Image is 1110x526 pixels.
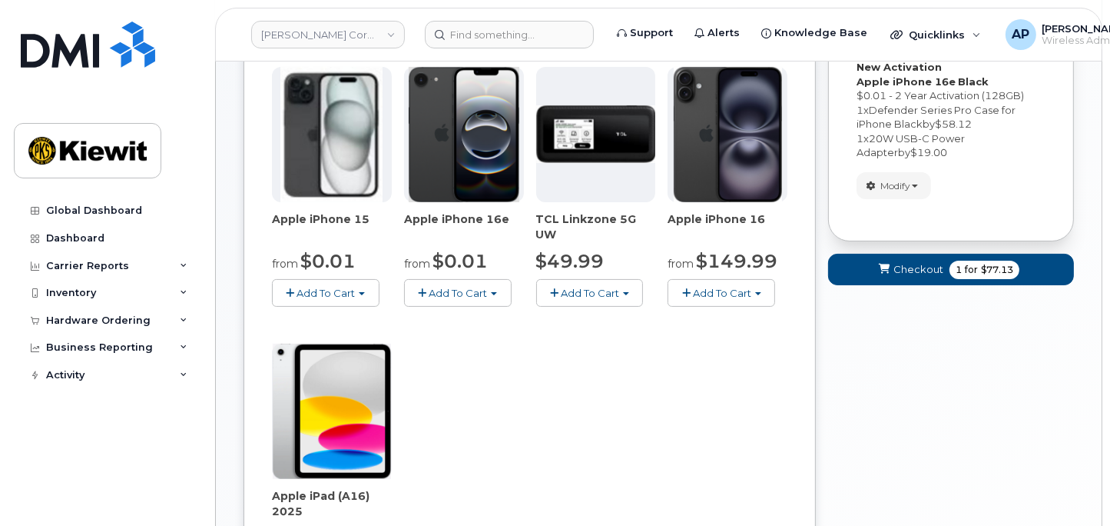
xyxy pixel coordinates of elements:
span: 1 [857,132,863,145]
span: Add To Cart [561,287,619,299]
span: $0.01 [300,250,356,272]
img: ipad_11.png [273,344,392,479]
a: Support [606,18,684,48]
span: 20W USB-C Power Adapter [857,132,965,159]
span: Knowledge Base [774,25,867,41]
button: Checkout 1 for $77.13 [828,254,1074,285]
span: Quicklinks [909,28,965,41]
img: iphone_16_plus.png [674,67,782,202]
span: 1 [857,104,863,116]
div: x by [857,103,1045,131]
span: Modify [880,179,910,193]
a: Alerts [684,18,750,48]
div: x by [857,131,1045,160]
span: 1 [956,263,962,277]
a: Knowledge Base [750,18,878,48]
img: iphone15.jpg [280,67,383,202]
span: $58.12 [935,118,972,130]
div: Quicklinks [880,19,992,50]
span: $77.13 [981,263,1013,277]
span: Support [630,25,673,41]
strong: Apple iPhone 16e [857,75,956,88]
div: Apple iPhone 16 [668,211,787,242]
span: Checkout [893,262,943,277]
span: Defender Series Pro Case for iPhone Black [857,104,1016,131]
span: $49.99 [536,250,605,272]
span: for [962,263,981,277]
small: from [668,257,694,271]
span: Add To Cart [429,287,487,299]
button: Add To Cart [272,279,379,306]
iframe: Messenger Launcher [1043,459,1098,514]
button: Add To Cart [404,279,512,306]
strong: New Activation [857,61,942,73]
strong: Black [958,75,989,88]
div: TCL Linkzone 5G UW [536,211,656,242]
button: Modify [857,172,931,199]
small: from [272,257,298,271]
img: iphone16e.png [409,67,519,202]
input: Find something... [425,21,594,48]
span: Alerts [707,25,740,41]
span: AP [1012,25,1029,44]
span: $149.99 [696,250,777,272]
button: Add To Cart [668,279,775,306]
img: linkzone5g.png [536,105,656,164]
span: $19.00 [910,146,947,158]
span: $0.01 [432,250,488,272]
a: Kiewit Corporation [251,21,405,48]
div: Apple iPad (A16) 2025 [272,488,392,519]
small: from [404,257,430,271]
div: $0.01 - 2 Year Activation (128GB) [857,88,1045,103]
span: Add To Cart [297,287,355,299]
div: Apple iPhone 16e [404,211,524,242]
div: Apple iPhone 15 [272,211,392,242]
button: Add To Cart [536,279,644,306]
span: Add To Cart [693,287,751,299]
